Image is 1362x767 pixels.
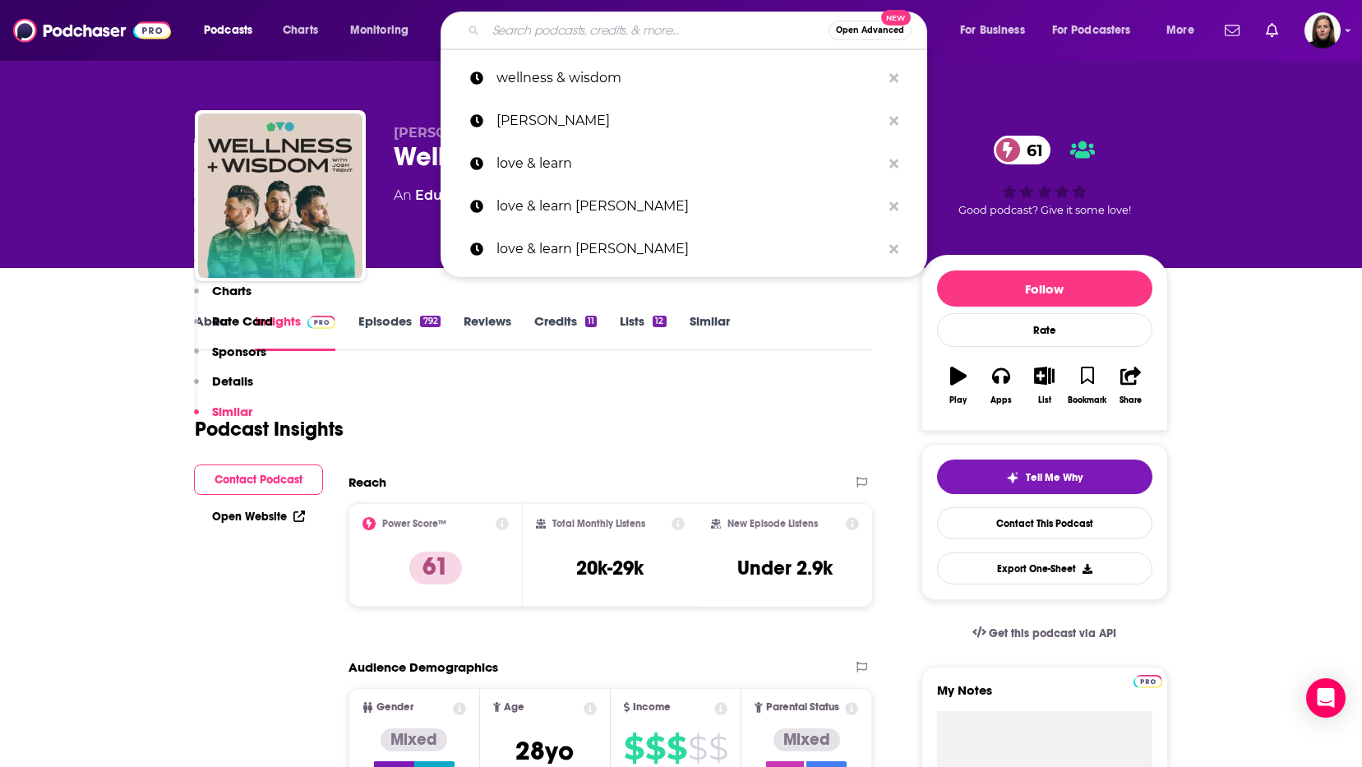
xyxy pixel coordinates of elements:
span: Tell Me Why [1026,471,1083,484]
h2: Total Monthly Listens [552,518,645,529]
div: 12 [653,316,666,327]
a: Charts [272,17,328,44]
span: Age [504,702,524,713]
button: Bookmark [1066,356,1109,415]
button: Similar [194,404,252,434]
img: Podchaser Pro [1133,675,1162,688]
button: Play [937,356,980,415]
div: Mixed [381,728,447,751]
p: Similar [212,404,252,419]
span: $ [645,735,665,761]
button: Open AdvancedNew [829,21,912,40]
p: 61 [409,552,462,584]
a: Credits11 [534,313,597,351]
button: Contact Podcast [194,464,323,495]
span: Parental Status [766,702,839,713]
div: 11 [585,316,597,327]
span: Charts [283,19,318,42]
a: Episodes792 [358,313,440,351]
a: Contact This Podcast [937,507,1152,539]
a: love & learn [PERSON_NAME] [441,185,927,228]
span: $ [709,735,727,761]
a: Similar [690,313,730,351]
a: wellness & wisdom [441,57,927,99]
div: Mixed [773,728,840,751]
button: List [1023,356,1065,415]
button: open menu [339,17,430,44]
span: Monitoring [350,19,409,42]
span: $ [624,735,644,761]
p: love & learn jessical flint [496,228,881,270]
span: [PERSON_NAME] [394,125,511,141]
h2: Reach [349,474,386,490]
div: Open Intercom Messenger [1306,678,1346,718]
p: Rate Card [212,313,273,329]
button: open menu [1155,17,1215,44]
span: 28 yo [515,735,574,767]
img: tell me why sparkle [1006,471,1019,484]
div: List [1038,395,1051,405]
div: Share [1120,395,1142,405]
span: $ [667,735,686,761]
span: For Business [960,19,1025,42]
span: Good podcast? Give it some love! [958,204,1131,216]
span: Open Advanced [836,26,904,35]
a: Education [415,187,485,203]
a: Open Website [212,510,305,524]
button: open menu [949,17,1046,44]
h2: Power Score™ [382,518,446,529]
button: Rate Card [194,313,273,344]
a: love & learn [PERSON_NAME] [441,228,927,270]
a: Show notifications dropdown [1218,16,1246,44]
img: Wellness + Wisdom Podcast [198,113,362,278]
a: Lists12 [620,313,666,351]
p: Details [212,373,253,389]
span: More [1166,19,1194,42]
h3: Under 2.9k [737,556,833,580]
p: love & learn jessica flint [496,185,881,228]
span: For Podcasters [1052,19,1131,42]
a: Reviews [464,313,511,351]
span: Podcasts [204,19,252,42]
p: Sponsors [212,344,266,359]
p: love & learn [496,142,881,185]
div: Bookmark [1068,395,1106,405]
img: User Profile [1304,12,1341,49]
a: Pro website [1133,672,1162,688]
button: tell me why sparkleTell Me Why [937,460,1152,494]
button: Apps [980,356,1023,415]
span: 61 [1010,136,1051,164]
button: Follow [937,270,1152,307]
button: Sponsors [194,344,266,374]
span: Gender [376,702,413,713]
span: $ [688,735,707,761]
a: [PERSON_NAME] [441,99,927,142]
span: New [881,10,911,25]
span: Logged in as BevCat3 [1304,12,1341,49]
input: Search podcasts, credits, & more... [486,17,829,44]
a: Show notifications dropdown [1259,16,1285,44]
button: Show profile menu [1304,12,1341,49]
button: open menu [1041,17,1155,44]
div: Play [949,395,967,405]
a: Podchaser - Follow, Share and Rate Podcasts [13,15,171,46]
div: Apps [990,395,1012,405]
button: Export One-Sheet [937,552,1152,584]
a: 61 [994,136,1051,164]
a: love & learn [441,142,927,185]
div: 792 [420,316,440,327]
div: 61Good podcast? Give it some love! [921,125,1168,227]
p: wellness & wisdom [496,57,881,99]
label: My Notes [937,682,1152,711]
h3: 20k-29k [576,556,644,580]
div: An podcast [394,186,737,206]
button: open menu [192,17,274,44]
span: Income [633,702,671,713]
div: Search podcasts, credits, & more... [456,12,943,49]
p: josh trent [496,99,881,142]
div: Rate [937,313,1152,347]
h2: New Episode Listens [727,518,818,529]
button: Share [1109,356,1152,415]
button: Details [194,373,253,404]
